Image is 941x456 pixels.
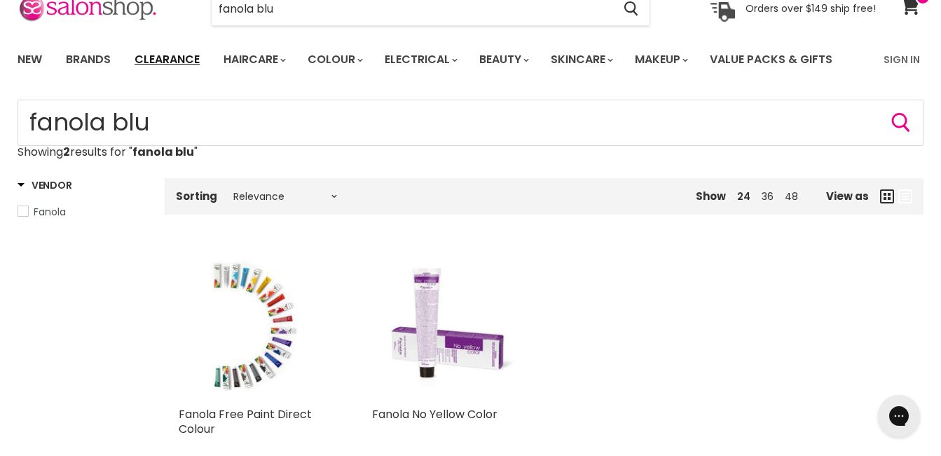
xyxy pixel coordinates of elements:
p: Orders over $149 ship free! [746,2,876,15]
a: 36 [762,189,774,203]
img: Fanola No Yellow Color [372,248,523,400]
span: Show [696,189,726,203]
a: Fanola [18,204,147,220]
a: Beauty [469,45,537,74]
a: Sign In [875,45,928,74]
a: Brands [55,45,121,74]
input: Search [18,100,923,146]
strong: 2 [63,144,70,160]
a: Value Packs & Gifts [699,45,843,74]
form: Product [18,100,923,146]
a: Fanola Free Paint Direct Colour [179,248,330,400]
a: New [7,45,53,74]
span: Fanola [34,205,66,219]
iframe: Gorgias live chat messenger [871,390,927,442]
a: Haircare [213,45,294,74]
img: Fanola Free Paint Direct Colour [207,248,302,400]
a: 48 [785,189,798,203]
a: Skincare [540,45,621,74]
a: Clearance [124,45,210,74]
a: Fanola No Yellow Color [372,406,497,422]
h3: Vendor [18,178,71,192]
a: Fanola Free Paint Direct Colour [179,406,312,437]
strong: fanola blu [132,144,194,160]
p: Showing results for " " [18,146,923,159]
span: View as [826,190,869,202]
label: Sorting [176,190,217,202]
a: Electrical [374,45,466,74]
a: Makeup [624,45,696,74]
ul: Main menu [7,39,859,80]
a: Colour [297,45,371,74]
a: 24 [737,189,750,203]
button: Search [890,112,912,134]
